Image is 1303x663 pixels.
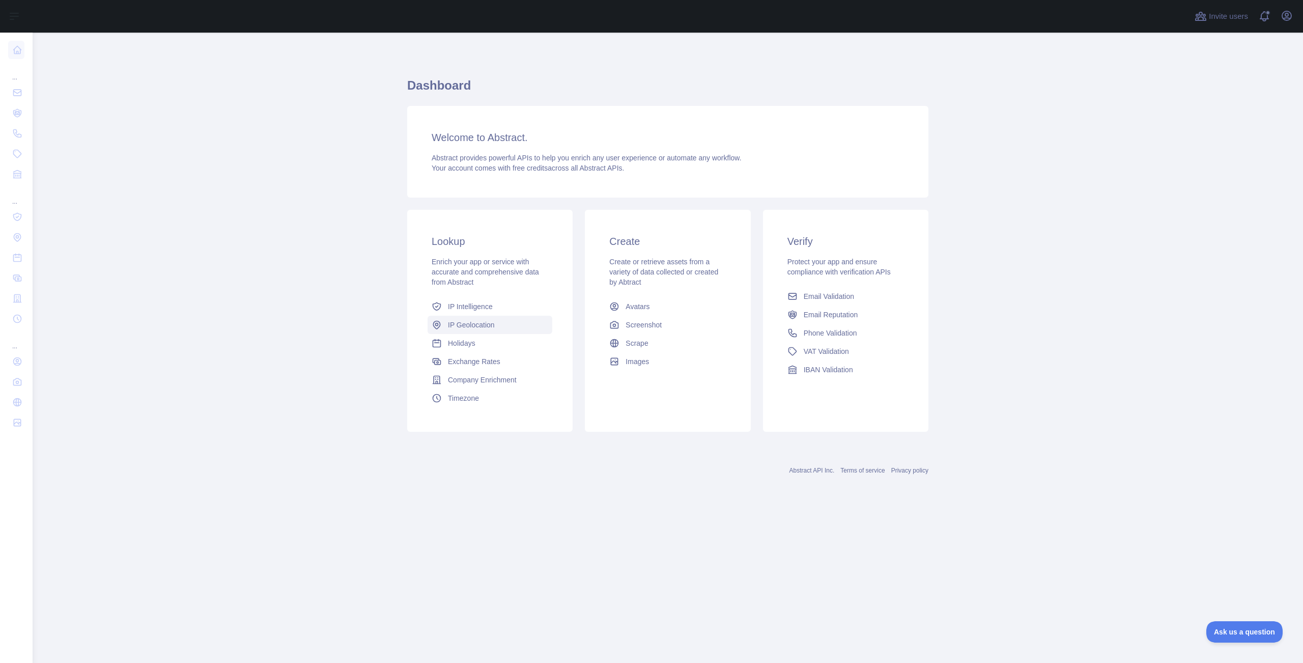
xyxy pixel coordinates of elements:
a: Timezone [428,389,552,407]
a: Avatars [605,297,730,316]
span: Company Enrichment [448,375,517,385]
span: Email Reputation [804,310,858,320]
button: Invite users [1193,8,1250,24]
span: free credits [513,164,548,172]
span: Holidays [448,338,475,348]
a: Terms of service [840,467,885,474]
a: VAT Validation [783,342,908,361]
span: IP Geolocation [448,320,495,330]
span: Screenshot [626,320,662,330]
span: IBAN Validation [804,365,853,375]
a: Abstract API Inc. [789,467,835,474]
span: Abstract provides powerful APIs to help you enrich any user experience or automate any workflow. [432,154,742,162]
h3: Create [609,234,726,248]
span: Protect your app and ensure compliance with verification APIs [787,258,891,276]
span: IP Intelligence [448,301,493,312]
a: IP Intelligence [428,297,552,316]
a: Phone Validation [783,324,908,342]
a: Images [605,352,730,371]
h3: Lookup [432,234,548,248]
h3: Welcome to Abstract. [432,130,904,145]
iframe: Toggle Customer Support [1206,621,1283,643]
a: Holidays [428,334,552,352]
span: Invite users [1209,11,1248,22]
span: Exchange Rates [448,356,500,367]
span: Scrape [626,338,648,348]
span: Avatars [626,301,649,312]
a: Privacy policy [891,467,928,474]
span: Create or retrieve assets from a variety of data collected or created by Abtract [609,258,718,286]
a: Scrape [605,334,730,352]
a: Exchange Rates [428,352,552,371]
span: Images [626,356,649,367]
a: Email Validation [783,287,908,306]
a: IP Geolocation [428,316,552,334]
span: Email Validation [804,291,854,301]
span: Your account comes with across all Abstract APIs. [432,164,624,172]
a: Company Enrichment [428,371,552,389]
a: Screenshot [605,316,730,334]
div: ... [8,330,24,350]
h1: Dashboard [407,77,928,102]
span: Phone Validation [804,328,857,338]
a: Email Reputation [783,306,908,324]
div: ... [8,185,24,206]
div: ... [8,61,24,81]
h3: Verify [787,234,904,248]
span: Enrich your app or service with accurate and comprehensive data from Abstract [432,258,539,286]
a: IBAN Validation [783,361,908,379]
span: VAT Validation [804,346,849,356]
span: Timezone [448,393,479,403]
